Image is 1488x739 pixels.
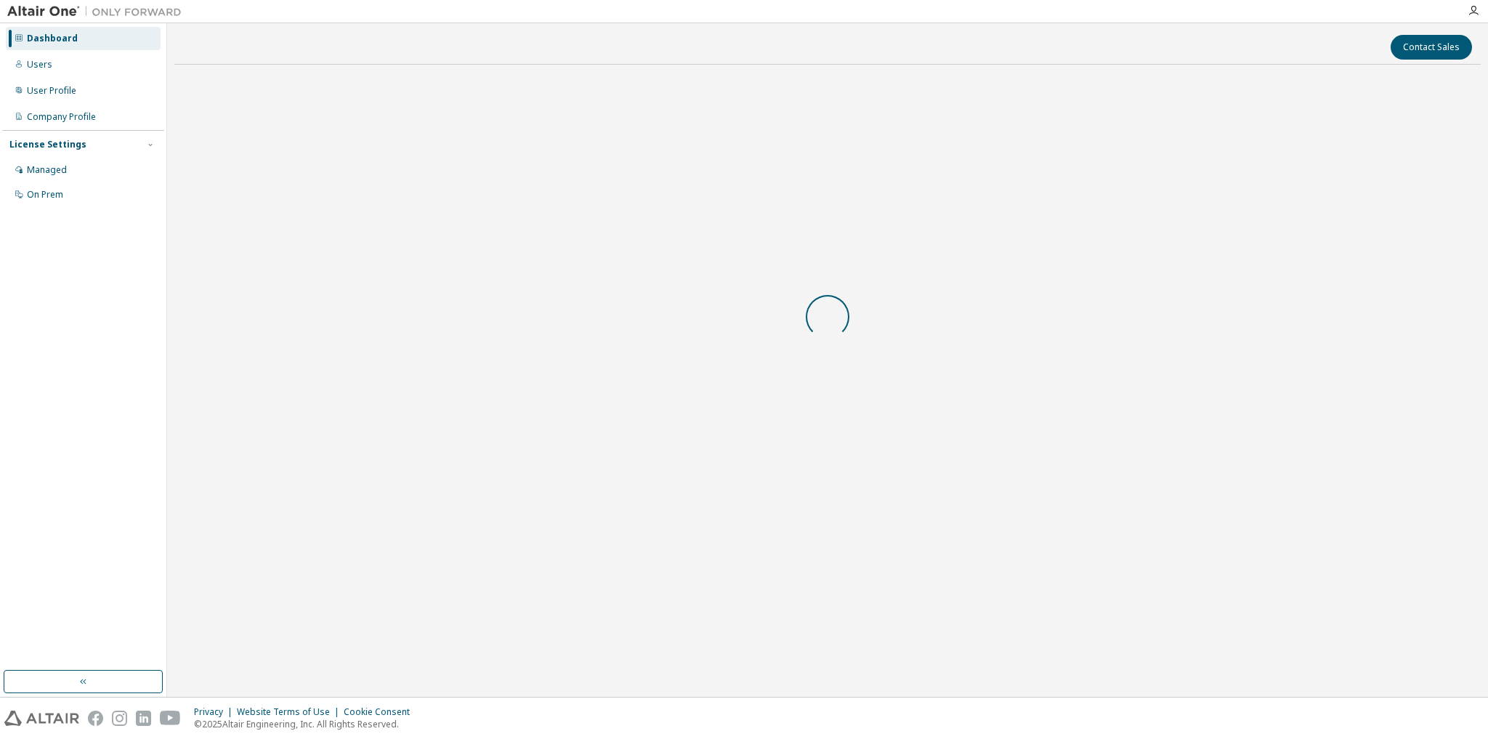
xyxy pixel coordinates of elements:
[136,711,151,726] img: linkedin.svg
[7,4,189,19] img: Altair One
[237,706,344,718] div: Website Terms of Use
[27,164,67,176] div: Managed
[194,706,237,718] div: Privacy
[9,139,86,150] div: License Settings
[27,33,78,44] div: Dashboard
[344,706,418,718] div: Cookie Consent
[194,718,418,730] p: © 2025 Altair Engineering, Inc. All Rights Reserved.
[1391,35,1472,60] button: Contact Sales
[160,711,181,726] img: youtube.svg
[27,59,52,70] div: Users
[88,711,103,726] img: facebook.svg
[27,111,96,123] div: Company Profile
[4,711,79,726] img: altair_logo.svg
[27,85,76,97] div: User Profile
[112,711,127,726] img: instagram.svg
[27,189,63,201] div: On Prem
